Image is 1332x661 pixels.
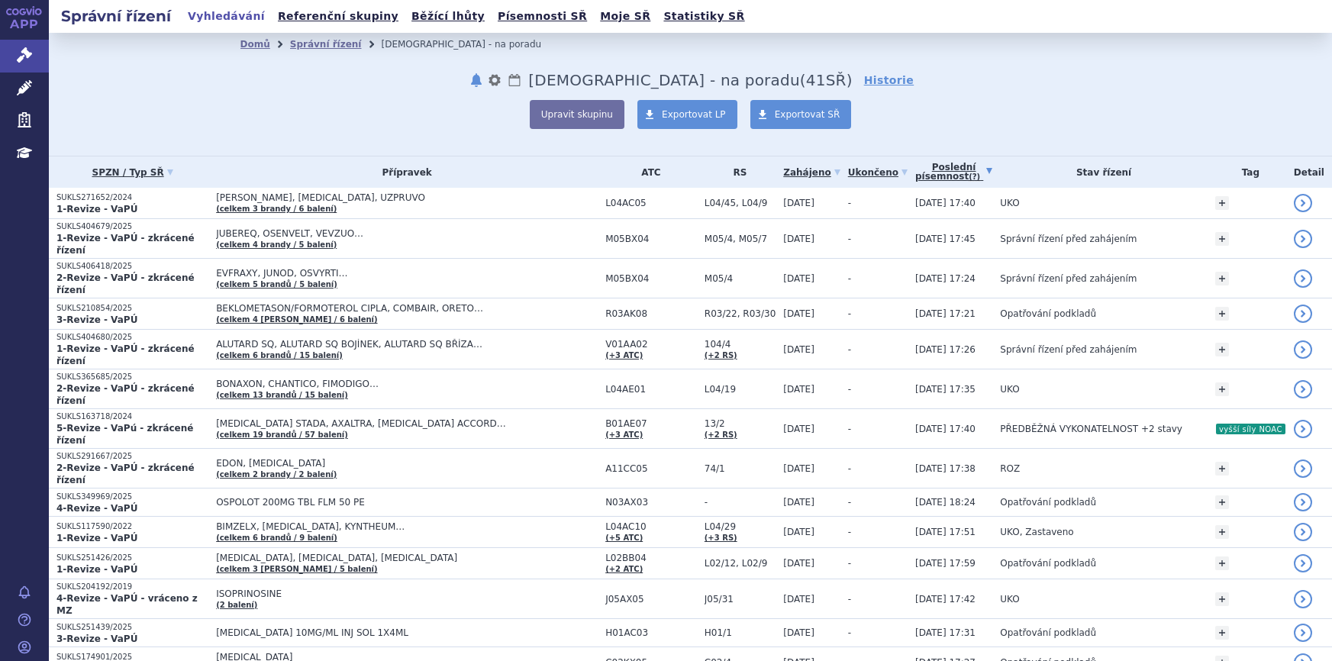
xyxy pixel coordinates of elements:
[1294,554,1312,572] a: detail
[1215,307,1229,321] a: +
[848,273,851,284] span: -
[1215,556,1229,570] a: +
[56,372,208,382] p: SUKLS365685/2025
[783,308,814,319] span: [DATE]
[56,593,198,616] strong: 4-Revize - VaPÚ - vráceno z MZ
[530,100,624,129] button: Upravit skupinu
[848,463,851,474] span: -
[1294,269,1312,288] a: detail
[848,527,851,537] span: -
[1000,308,1096,319] span: Opatřování podkladů
[915,234,976,244] span: [DATE] 17:45
[705,558,776,569] span: L02/12, L02/9
[1215,592,1229,606] a: +
[56,634,137,644] strong: 3-Revize - VaPÚ
[915,344,976,355] span: [DATE] 17:26
[216,627,598,638] span: [MEDICAL_DATA] 10MG/ML INJ SOL 1X4ML
[208,156,598,188] th: Přípravek
[848,558,851,569] span: -
[1294,380,1312,398] a: detail
[216,430,348,439] a: (celkem 19 brandů / 57 balení)
[915,558,976,569] span: [DATE] 17:59
[273,6,403,27] a: Referenční skupiny
[216,458,598,469] span: EDON, [MEDICAL_DATA]
[56,553,208,563] p: SUKLS251426/2025
[705,273,776,284] span: M05/4
[915,497,976,508] span: [DATE] 18:24
[56,521,208,532] p: SUKLS117590/2022
[605,308,697,319] span: R03AK08
[56,192,208,203] p: SUKLS271652/2024
[1294,459,1312,478] a: detail
[1215,462,1229,476] a: +
[605,463,697,474] span: A11CC05
[1294,420,1312,438] a: detail
[507,71,522,89] a: Lhůty
[1294,523,1312,541] a: detail
[705,497,776,508] span: -
[1216,424,1285,434] i: vyšší síly NOAC
[56,162,208,183] a: SPZN / Typ SŘ
[216,192,598,203] span: [PERSON_NAME], [MEDICAL_DATA], UZPRUVO
[1215,196,1229,210] a: +
[848,162,908,183] a: Ukončeno
[605,384,697,395] span: L04AE01
[56,564,137,575] strong: 1-Revize - VaPÚ
[705,430,737,439] a: (+2 RS)
[705,339,776,350] span: 104/4
[915,463,976,474] span: [DATE] 17:38
[1294,340,1312,359] a: detail
[1215,343,1229,356] a: +
[605,418,697,429] span: B01AE07
[1000,384,1019,395] span: UKO
[775,109,840,120] span: Exportovat SŘ
[705,308,776,319] span: R03/22, R03/30
[662,109,726,120] span: Exportovat LP
[605,594,697,605] span: J05AX05
[216,268,598,279] span: EVFRAXY, JUNOD, OSVYRTI…
[56,272,195,295] strong: 2-Revize - VaPÚ - zkrácené řízení
[216,379,598,389] span: BONAXON, CHANTICO, FIMODIGO…
[605,553,697,563] span: L02BB04
[848,308,851,319] span: -
[848,344,851,355] span: -
[381,33,561,56] li: Revize - na poradu
[848,627,851,638] span: -
[528,71,799,89] span: Revize - na poradu
[1000,273,1137,284] span: Správní řízení před zahájením
[216,391,348,399] a: (celkem 13 brandů / 15 balení)
[705,234,776,244] span: M05/4, M05/7
[1294,194,1312,212] a: detail
[56,622,208,633] p: SUKLS251439/2025
[705,594,776,605] span: J05/31
[1294,305,1312,323] a: detail
[783,234,814,244] span: [DATE]
[705,521,776,532] span: L04/29
[1215,495,1229,509] a: +
[659,6,749,27] a: Statistiky SŘ
[915,198,976,208] span: [DATE] 17:40
[1215,382,1229,396] a: +
[848,424,851,434] span: -
[783,527,814,537] span: [DATE]
[1294,624,1312,642] a: detail
[56,204,137,214] strong: 1-Revize - VaPÚ
[216,588,598,599] span: ISOPRINOSINE
[605,430,643,439] a: (+3 ATC)
[216,521,598,532] span: BIMZELX, [MEDICAL_DATA], KYNTHEUM…
[783,497,814,508] span: [DATE]
[605,497,697,508] span: N03AX03
[783,558,814,569] span: [DATE]
[783,273,814,284] span: [DATE]
[216,534,337,542] a: (celkem 6 brandů / 9 balení)
[783,198,814,208] span: [DATE]
[1000,527,1073,537] span: UKO, Zastaveno
[705,463,776,474] span: 74/1
[290,39,362,50] a: Správní řízení
[697,156,776,188] th: RS
[605,339,697,350] span: V01AA02
[783,344,814,355] span: [DATE]
[469,71,484,89] button: notifikace
[992,156,1208,188] th: Stav řízení
[915,424,976,434] span: [DATE] 17:40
